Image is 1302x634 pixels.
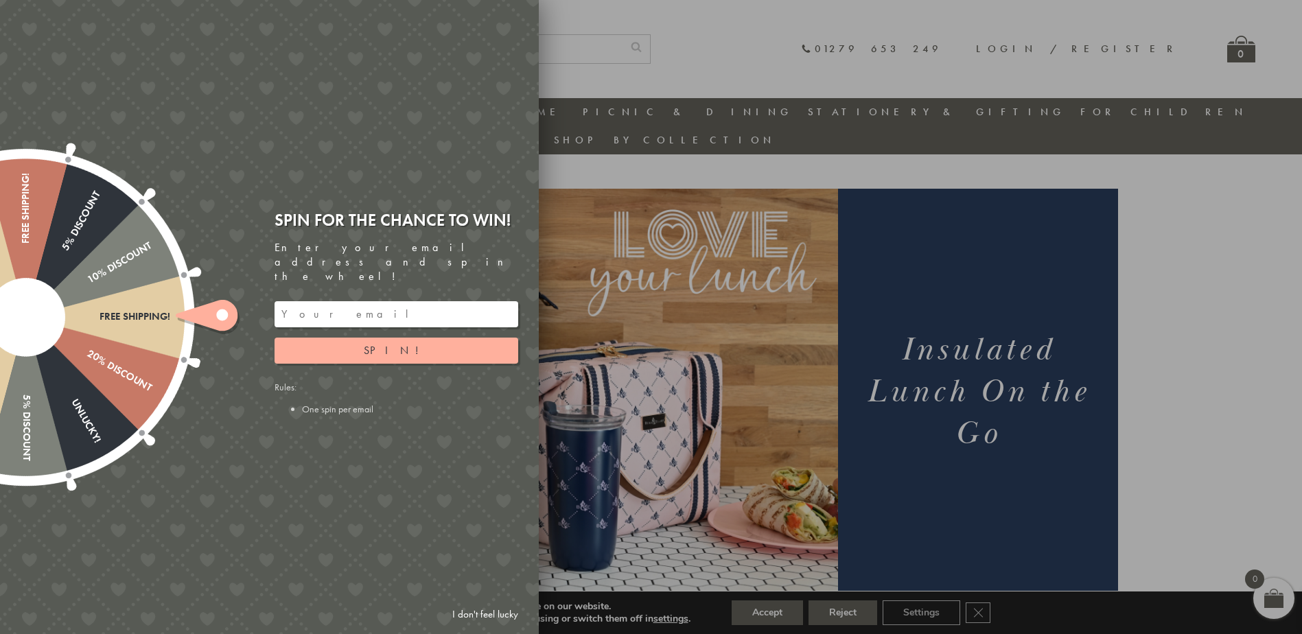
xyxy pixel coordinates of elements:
[20,317,32,461] div: 5% Discount
[275,241,518,283] div: Enter your email address and spin the wheel!
[275,209,518,231] div: Spin for the chance to win!
[445,602,525,627] a: I don't feel lucky
[302,403,518,415] li: One spin per email
[23,312,153,395] div: 20% Discount
[275,381,518,415] div: Rules:
[21,189,103,320] div: 5% Discount
[275,301,518,327] input: Your email
[26,311,170,322] div: Free shipping!
[23,240,153,322] div: 10% Discount
[20,173,32,317] div: Free shipping!
[21,314,103,445] div: Unlucky!
[275,338,518,364] button: Spin!
[364,343,429,357] span: Spin!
